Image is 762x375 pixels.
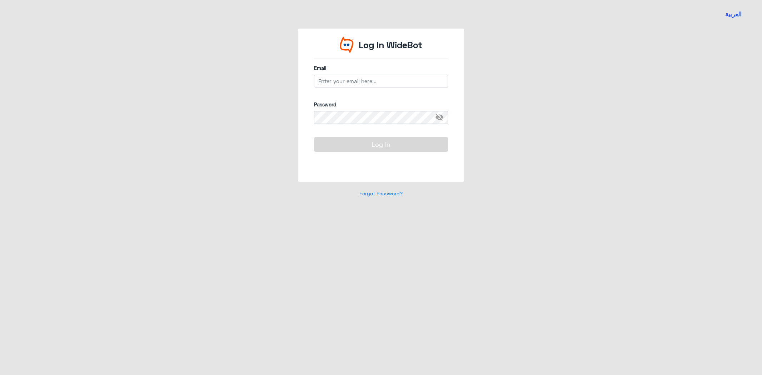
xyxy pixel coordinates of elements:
p: Log In WideBot [359,38,422,52]
input: Enter your email here... [314,75,448,87]
img: Widebot Logo [340,36,353,53]
a: Forgot Password? [359,190,403,196]
button: العربية [725,10,742,19]
button: Log In [314,137,448,151]
a: Switch language [721,5,746,23]
label: Password [314,101,448,108]
label: Email [314,64,448,72]
span: visibility_off [435,111,448,124]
